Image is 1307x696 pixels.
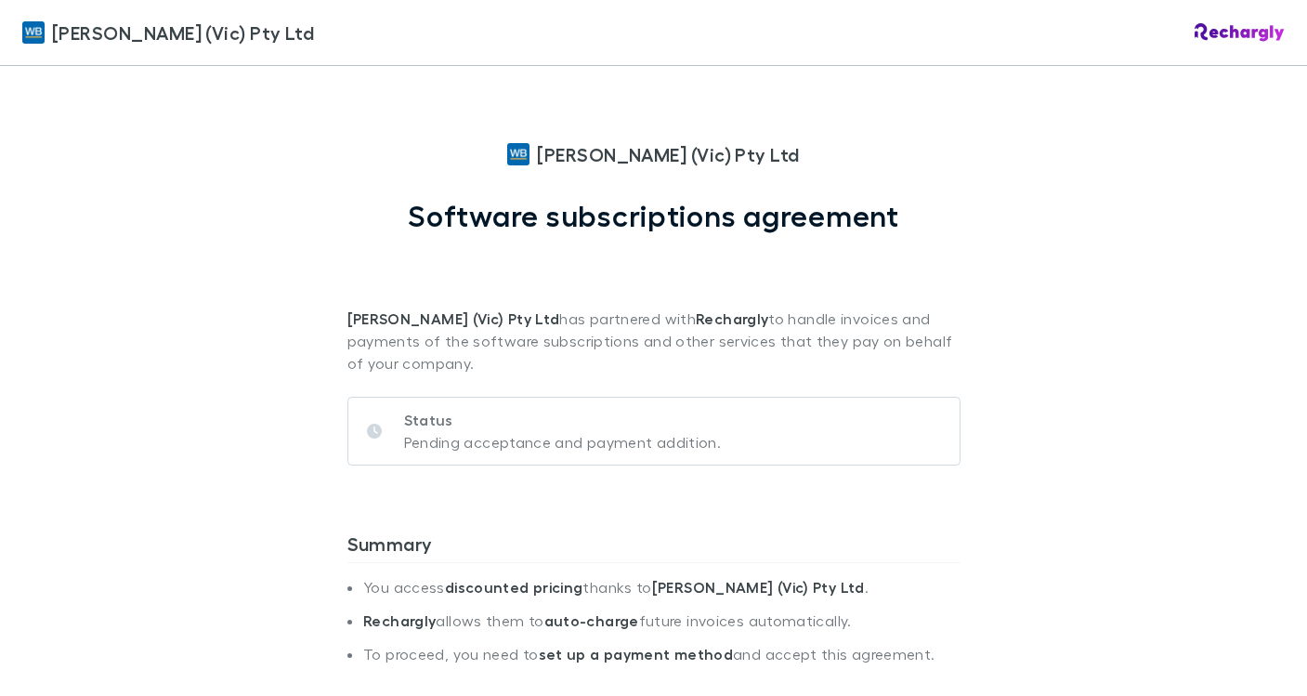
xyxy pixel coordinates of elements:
li: You access thanks to . [363,578,960,611]
strong: Rechargly [696,309,768,328]
h1: Software subscriptions agreement [408,198,899,233]
strong: discounted pricing [445,578,583,597]
p: has partnered with to handle invoices and payments of the software subscriptions and other servic... [347,233,961,374]
li: To proceed, you need to and accept this agreement. [363,645,960,678]
img: Rechargly Logo [1195,23,1285,42]
p: Status [404,409,722,431]
img: William Buck (Vic) Pty Ltd's Logo [507,143,529,165]
li: allows them to future invoices automatically. [363,611,960,645]
p: Pending acceptance and payment addition. [404,431,722,453]
span: [PERSON_NAME] (Vic) Pty Ltd [52,19,314,46]
strong: [PERSON_NAME] (Vic) Pty Ltd [347,309,560,328]
strong: set up a payment method [539,645,733,663]
h3: Summary [347,532,961,562]
img: William Buck (Vic) Pty Ltd's Logo [22,21,45,44]
span: [PERSON_NAME] (Vic) Pty Ltd [537,140,799,168]
strong: [PERSON_NAME] (Vic) Pty Ltd [652,578,865,597]
strong: Rechargly [363,611,436,630]
strong: auto-charge [544,611,639,630]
